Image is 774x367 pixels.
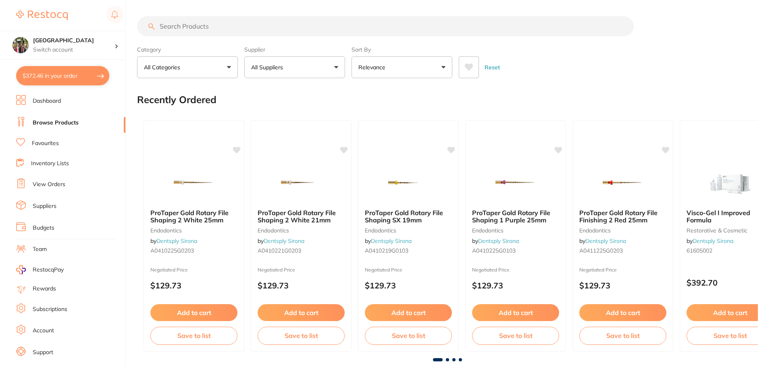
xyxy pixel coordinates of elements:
[365,267,452,273] small: Negotiated Price
[33,46,114,54] p: Switch account
[258,227,345,234] small: endodontics
[33,348,53,357] a: Support
[365,227,452,234] small: endodontics
[687,327,774,344] button: Save to list
[168,162,220,203] img: ProTaper Gold Rotary File Shaping 2 White 25mm
[33,327,54,335] a: Account
[244,46,345,53] label: Supplier
[365,247,452,254] small: A0410219G0103
[16,265,26,274] img: RestocqPay
[258,209,345,224] b: ProTaper Gold Rotary File Shaping 2 White 21mm
[704,162,756,203] img: Visco-Gel I Improved Formula
[32,139,59,147] a: Favourites
[264,237,304,245] a: Dentsply Sirona
[12,37,29,53] img: Wanneroo Dental Centre
[478,237,519,245] a: Dentsply Sirona
[585,237,626,245] a: Dentsply Sirona
[16,10,68,20] img: Restocq Logo
[352,56,452,78] button: Relevance
[687,278,774,287] p: $392.70
[579,237,626,245] span: by
[365,281,452,290] p: $129.73
[489,162,542,203] img: ProTaper Gold Rotary File Shaping 1 Purple 25mm
[365,327,452,344] button: Save to list
[244,56,345,78] button: All Suppliers
[472,227,559,234] small: endodontics
[687,247,774,254] small: 61605002
[33,224,54,232] a: Budgets
[150,237,197,245] span: by
[258,281,345,290] p: $129.73
[352,46,452,53] label: Sort By
[258,327,345,344] button: Save to list
[365,304,452,321] button: Add to cart
[258,267,345,273] small: Negotiated Price
[371,237,412,245] a: Dentsply Sirona
[687,304,774,321] button: Add to cart
[137,94,216,106] h2: Recently Ordered
[472,267,559,273] small: Negotiated Price
[33,202,56,210] a: Suppliers
[693,237,733,245] a: Dentsply Sirona
[258,237,304,245] span: by
[33,245,47,253] a: Team
[150,247,237,254] small: A0410225G0203
[482,56,502,78] button: Reset
[597,162,649,203] img: ProTaper Gold Rotary File Finishing 2 Red 25mm
[579,247,666,254] small: A0411225G0203
[33,37,114,45] h4: Wanneroo Dental Centre
[31,160,69,168] a: Inventory Lists
[579,267,666,273] small: Negotiated Price
[16,265,64,274] a: RestocqPay
[579,304,666,321] button: Add to cart
[275,162,327,203] img: ProTaper Gold Rotary File Shaping 2 White 21mm
[16,6,68,25] a: Restocq Logo
[33,180,65,189] a: View Orders
[472,327,559,344] button: Save to list
[472,237,519,245] span: by
[150,227,237,234] small: endodontics
[687,209,774,224] b: Visco-Gel I Improved Formula
[156,237,197,245] a: Dentsply Sirona
[33,119,79,127] a: Browse Products
[358,63,389,71] p: Relevance
[137,56,238,78] button: All Categories
[472,209,559,224] b: ProTaper Gold Rotary File Shaping 1 Purple 25mm
[579,227,666,234] small: endodontics
[33,285,56,293] a: Rewards
[137,16,634,36] input: Search Products
[472,281,559,290] p: $129.73
[472,304,559,321] button: Add to cart
[258,304,345,321] button: Add to cart
[687,237,733,245] span: by
[258,247,345,254] small: A0410221G0203
[33,97,61,105] a: Dashboard
[33,305,67,313] a: Subscriptions
[150,209,237,224] b: ProTaper Gold Rotary File Shaping 2 White 25mm
[365,209,452,224] b: ProTaper Gold Rotary File Shaping SX 19mm
[579,209,666,224] b: ProTaper Gold Rotary File Finishing 2 Red 25mm
[33,266,64,274] span: RestocqPay
[687,227,774,234] small: restorative & cosmetic
[150,304,237,321] button: Add to cart
[144,63,183,71] p: All Categories
[365,237,412,245] span: by
[472,247,559,254] small: A0410225G0103
[579,327,666,344] button: Save to list
[150,327,237,344] button: Save to list
[16,66,109,85] button: $372.46 in your order
[150,267,237,273] small: Negotiated Price
[579,281,666,290] p: $129.73
[150,281,237,290] p: $129.73
[137,46,238,53] label: Category
[251,63,286,71] p: All Suppliers
[382,162,435,203] img: ProTaper Gold Rotary File Shaping SX 19mm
